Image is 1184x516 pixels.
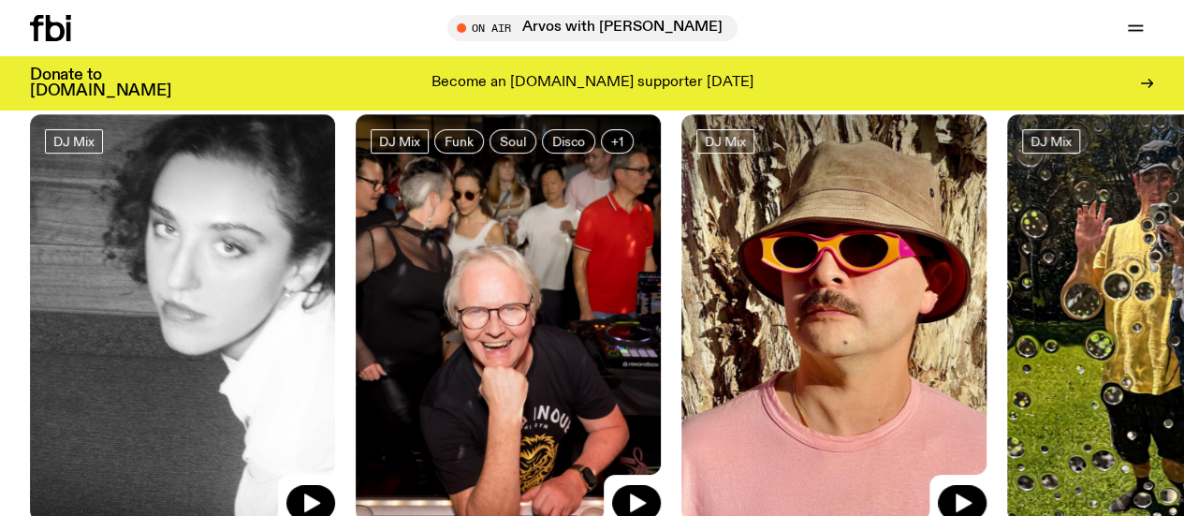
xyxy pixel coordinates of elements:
a: Funk [434,129,484,154]
a: DJ Mix [371,129,429,154]
a: DJ Mix [1022,129,1080,154]
h3: Donate to [DOMAIN_NAME] [30,67,171,99]
span: Disco [552,135,585,149]
span: DJ Mix [705,135,746,149]
span: +1 [611,135,623,149]
span: Soul [500,135,526,149]
a: Disco [542,129,595,154]
a: DJ Mix [45,129,103,154]
p: Become an [DOMAIN_NAME] supporter [DATE] [431,75,753,92]
button: On AirArvos with [PERSON_NAME] [447,15,738,41]
span: DJ Mix [1031,135,1072,149]
a: Soul [490,129,536,154]
span: DJ Mix [379,135,420,149]
span: Funk [445,135,474,149]
button: +1 [601,129,634,154]
span: Tune in live [468,21,728,35]
span: DJ Mix [53,135,95,149]
a: DJ Mix [696,129,754,154]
